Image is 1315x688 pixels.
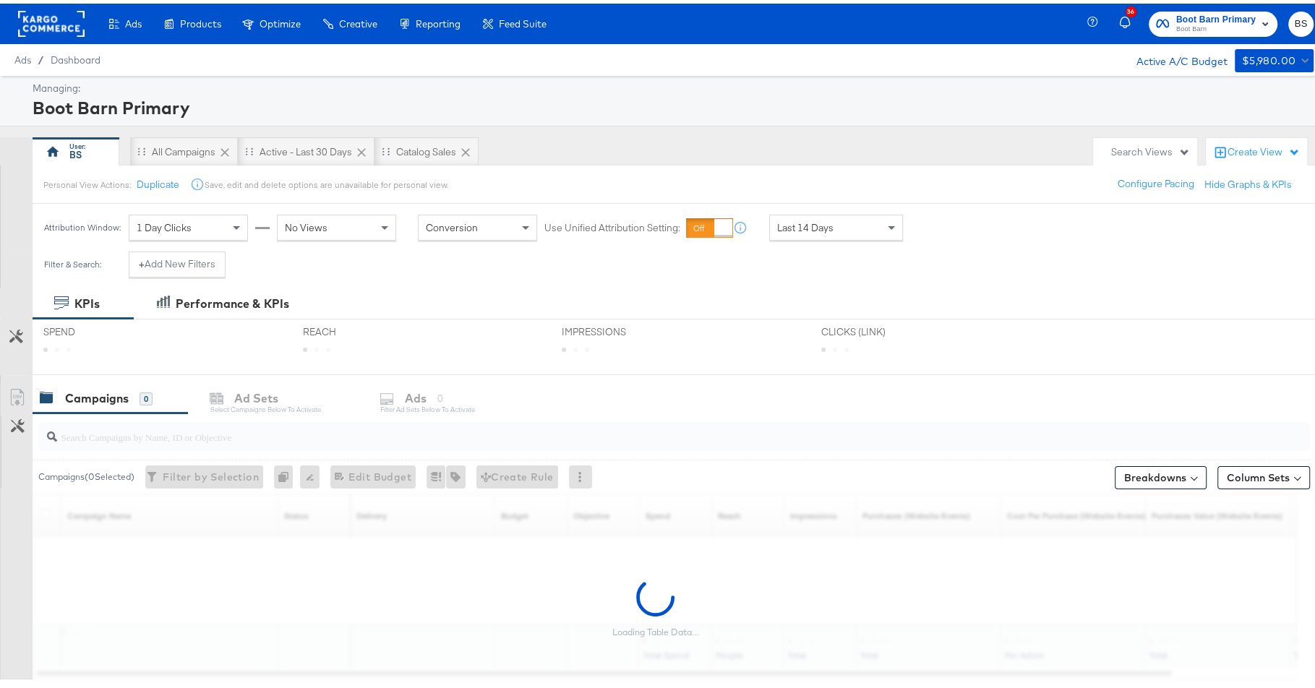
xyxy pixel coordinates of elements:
[339,14,377,26] span: Creative
[129,248,226,274] button: +Add New Filters
[137,174,179,188] button: Duplicate
[1217,463,1310,486] button: Column Sets
[544,218,680,231] label: Use Unified Attribution Setting:
[777,218,834,231] span: Last 14 Days
[260,14,301,26] span: Optimize
[1228,142,1300,156] div: Create View
[1117,7,1141,35] button: 36
[31,51,51,62] span: /
[1108,168,1204,194] button: Configure Pacing
[180,14,221,26] span: Products
[260,142,352,155] div: Active - Last 30 Days
[274,462,300,485] div: 0
[176,292,289,309] div: Performance & KPIs
[140,389,153,402] div: 0
[69,145,82,158] div: BS
[43,256,102,266] div: Filter & Search:
[1121,46,1228,67] div: Active A/C Budget
[499,14,547,26] span: Feed Suite
[1176,9,1256,24] span: Boot Barn Primary
[14,51,31,62] span: Ads
[152,142,215,155] div: All Campaigns
[416,14,461,26] span: Reporting
[1115,463,1207,486] button: Breakdowns
[1111,142,1190,155] div: Search Views
[33,92,1310,116] div: Boot Barn Primary
[57,413,1194,442] input: Search Campaigns by Name, ID or Objective
[821,322,930,335] span: CLICKS (LINK)
[33,78,1310,92] div: Managing:
[1242,48,1296,66] div: $5,980.00
[1288,8,1314,33] button: BS
[612,623,698,635] div: Loading Table Data...
[562,322,670,335] span: IMPRESSIONS
[43,322,152,335] span: SPEND
[139,254,145,267] strong: +
[303,322,411,335] span: REACH
[1235,46,1314,69] button: $5,980.00
[205,176,448,187] div: Save, edit and delete options are unavailable for personal view.
[396,142,456,155] div: Catalog Sales
[125,14,142,26] span: Ads
[137,218,192,231] span: 1 Day Clicks
[51,51,100,62] a: Dashboard
[1149,8,1277,33] button: Boot Barn PrimaryBoot Barn
[426,218,478,231] span: Conversion
[1176,20,1256,32] span: Boot Barn
[43,219,121,229] div: Attribution Window:
[1126,3,1136,14] div: 36
[74,292,100,309] div: KPIs
[245,144,253,152] div: Drag to reorder tab
[65,387,129,403] div: Campaigns
[382,144,390,152] div: Drag to reorder tab
[1294,12,1308,29] span: BS
[43,176,131,187] div: Personal View Actions:
[137,144,145,152] div: Drag to reorder tab
[1204,174,1292,188] button: Hide Graphs & KPIs
[285,218,327,231] span: No Views
[38,467,134,480] div: Campaigns ( 0 Selected)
